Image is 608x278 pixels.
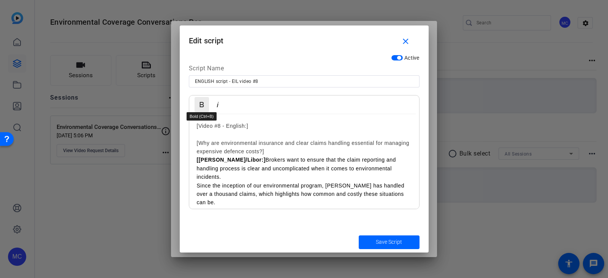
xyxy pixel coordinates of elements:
button: Italic (Ctrl+I) [211,97,225,112]
p: Brokers want to ensure that the claim reporting and handling process is clear and uncomplicated w... [197,156,412,181]
mat-icon: close [401,37,410,46]
span: Save Script [376,238,402,246]
p: Since the inception of our environmental program, [PERSON_NAME] has handled over a thousand claim... [197,181,412,207]
a: [Why are environmental insurance and clear claims handling essential for managing expensive defen... [197,140,410,154]
p: One of the key reasons why environmental insurance is so important is that a significant portion ... [197,207,412,249]
span: Active [404,55,420,61]
button: Save Script [359,235,420,249]
div: Script Name [189,64,420,75]
h2: [Video #8 - English:] [197,122,412,130]
h1: Edit script [180,25,429,50]
div: Bold (Ctrl+B) [187,112,217,121]
h2: ?] [197,139,412,156]
strong: [[PERSON_NAME]/Libor:] [197,157,266,163]
input: Enter Script Name [195,77,413,86]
